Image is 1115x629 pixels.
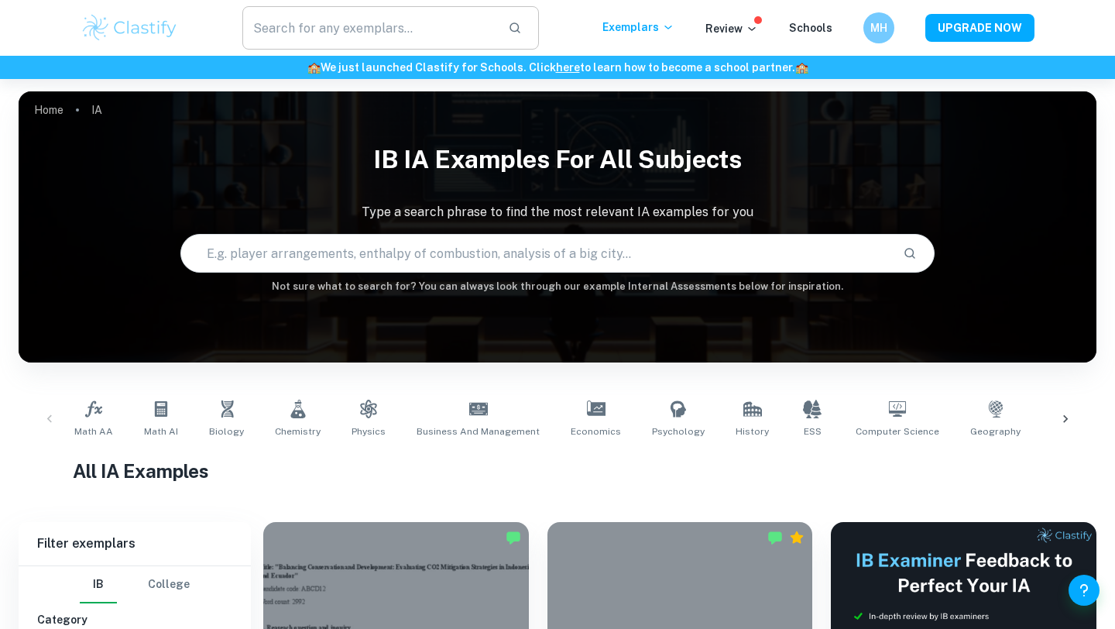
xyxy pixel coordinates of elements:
img: Marked [506,530,521,545]
div: Filter type choice [80,566,190,603]
button: UPGRADE NOW [925,14,1034,42]
span: Math AI [144,424,178,438]
span: Biology [209,424,244,438]
a: Home [34,99,63,121]
p: Exemplars [602,19,674,36]
p: IA [91,101,102,119]
button: MH [863,12,894,43]
span: Economics [571,424,621,438]
span: Computer Science [856,424,939,438]
input: E.g. player arrangements, enthalpy of combustion, analysis of a big city... [181,232,890,275]
button: College [148,566,190,603]
button: Search [897,240,923,266]
h6: Filter exemplars [19,522,251,565]
span: ESS [804,424,822,438]
button: Help and Feedback [1069,575,1100,606]
span: Business and Management [417,424,540,438]
button: IB [80,566,117,603]
p: Review [705,20,758,37]
span: Geography [970,424,1021,438]
p: Type a search phrase to find the most relevant IA examples for you [19,203,1096,222]
div: Premium [789,530,805,545]
span: Psychology [652,424,705,438]
h6: MH [870,19,888,36]
span: 🏫 [307,61,321,74]
img: Clastify logo [81,12,179,43]
h6: Not sure what to search for? You can always look through our example Internal Assessments below f... [19,279,1096,294]
span: 🏫 [795,61,808,74]
span: Chemistry [275,424,321,438]
h6: We just launched Clastify for Schools. Click to learn how to become a school partner. [3,59,1112,76]
span: Math AA [74,424,113,438]
span: Physics [352,424,386,438]
h6: Category [37,611,232,628]
a: here [556,61,580,74]
a: Schools [789,22,832,34]
span: History [736,424,769,438]
input: Search for any exemplars... [242,6,496,50]
h1: IB IA examples for all subjects [19,135,1096,184]
img: Marked [767,530,783,545]
h1: All IA Examples [73,457,1043,485]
